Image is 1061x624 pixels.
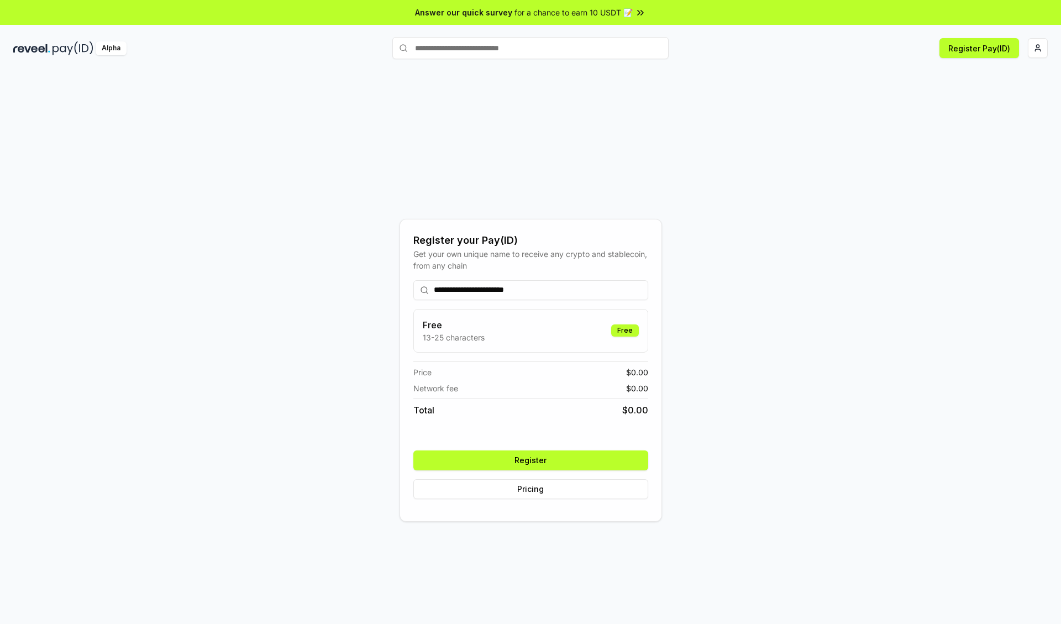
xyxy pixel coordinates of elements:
[413,479,648,499] button: Pricing
[611,324,639,337] div: Free
[413,382,458,394] span: Network fee
[413,248,648,271] div: Get your own unique name to receive any crypto and stablecoin, from any chain
[626,366,648,378] span: $ 0.00
[514,7,633,18] span: for a chance to earn 10 USDT 📝
[413,403,434,417] span: Total
[13,41,50,55] img: reveel_dark
[52,41,93,55] img: pay_id
[622,403,648,417] span: $ 0.00
[96,41,127,55] div: Alpha
[413,366,432,378] span: Price
[413,233,648,248] div: Register your Pay(ID)
[423,332,485,343] p: 13-25 characters
[939,38,1019,58] button: Register Pay(ID)
[626,382,648,394] span: $ 0.00
[423,318,485,332] h3: Free
[415,7,512,18] span: Answer our quick survey
[413,450,648,470] button: Register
